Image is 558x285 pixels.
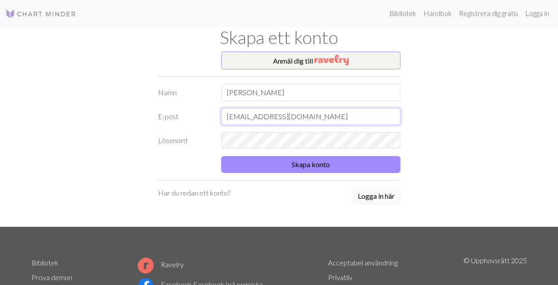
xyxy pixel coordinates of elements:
[5,8,76,19] img: Logotyp
[138,257,154,273] img: Logotyp för Ravelry
[314,55,348,65] img: Ravelry
[153,84,216,101] label: Namn
[153,132,216,149] label: Lösenord
[352,188,400,205] a: Logga in här
[420,4,455,22] a: Handbok
[221,156,400,173] button: Skapa konto
[455,4,522,22] a: Registrera dig gratis
[328,258,398,267] a: Acceptabel användning
[32,273,72,281] a: Prova demon
[138,260,184,269] a: Ravelry
[522,4,553,22] a: Logga in
[328,273,352,281] a: Privatliv
[352,188,400,205] button: Logga in här
[386,4,420,22] a: Bibliotek
[273,56,313,65] font: Anmäl dig till
[32,258,59,267] a: Bibliotek
[153,108,216,125] label: E-post
[221,52,400,69] button: Anmäl dig till
[26,27,532,48] h1: Skapa ett konto
[158,188,230,198] p: Har du redan ett konto?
